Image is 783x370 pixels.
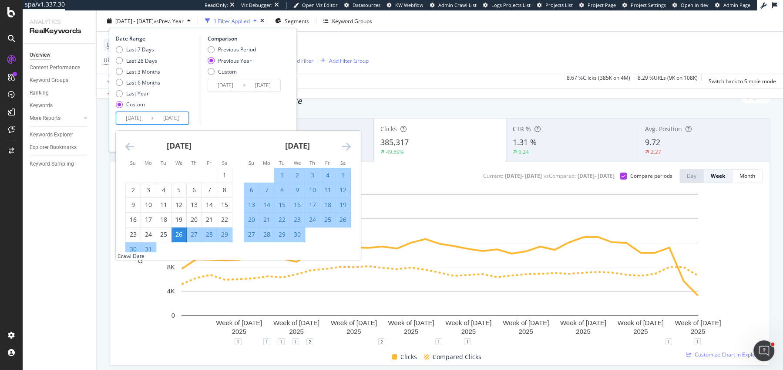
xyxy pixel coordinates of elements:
[513,137,537,147] span: 1.31 %
[388,319,434,326] text: Week of [DATE]
[275,197,290,212] td: Selected. Tuesday, April 15, 2025
[30,160,90,169] a: Keyword Sampling
[117,190,763,342] svg: A chart.
[290,183,305,197] td: Selected. Wednesday, April 9, 2025
[275,200,289,209] div: 15
[244,227,259,242] td: Selected. Sunday, April 27, 2025
[336,200,350,209] div: 19
[275,212,290,227] td: Selected. Tuesday, April 22, 2025
[245,79,280,92] input: End Date
[259,227,275,242] td: Selected. Monday, April 28, 2025
[30,101,90,110] a: Keywords
[320,168,336,183] td: Selected. Friday, April 4, 2025
[30,88,49,98] div: Ranking
[244,200,259,209] div: 13
[513,125,531,133] span: CTR %
[217,186,232,194] div: 8
[104,74,129,88] button: Apply
[332,17,372,24] div: Keyword Groups
[290,230,305,239] div: 30
[633,328,648,335] text: 2025
[171,183,187,197] td: Choose Wednesday, March 5, 2025 as your check-out date. It’s available.
[154,112,188,124] input: End Date
[336,212,351,227] td: Selected. Saturday, April 26, 2025
[263,160,270,166] small: Mo
[116,46,160,53] div: Last 7 Days
[187,197,202,212] td: Choose Thursday, March 13, 2025 as your check-out date. It’s available.
[107,41,124,48] span: Device
[430,2,477,9] a: Admin Crawl List
[202,197,217,212] td: Choose Friday, March 14, 2025 as your check-out date. It’s available.
[578,172,615,180] div: [DATE] - [DATE]
[292,338,299,345] div: 1
[711,172,725,180] div: Week
[306,338,313,345] div: 2
[126,68,160,75] div: Last 3 Months
[461,328,476,335] text: 2025
[739,172,755,180] div: Month
[567,74,630,88] div: 8.67 % Clicks ( 385K on 4M )
[293,2,338,9] a: Open Viz Editor
[171,186,186,194] div: 5
[387,2,423,9] a: KW Webflow
[579,2,616,9] a: Project Page
[217,168,232,183] td: Choose Saturday, March 1, 2025 as your check-out date. It’s available.
[645,137,660,147] span: 9.72
[263,338,270,345] div: 1
[126,212,141,227] td: Choose Sunday, March 16, 2025 as your check-out date. It’s available.
[217,200,232,209] div: 15
[259,186,274,194] div: 7
[331,319,377,326] text: Week of [DATE]
[650,148,661,156] div: 2.27
[320,183,336,197] td: Selected. Friday, April 11, 2025
[126,227,141,242] td: Choose Sunday, March 23, 2025 as your check-out date. It’s available.
[560,319,606,326] text: Week of [DATE]
[687,172,696,180] div: Day
[156,186,171,194] div: 4
[404,328,418,335] text: 2025
[202,212,217,227] td: Choose Friday, March 21, 2025 as your check-out date. It’s available.
[218,68,237,75] div: Custom
[340,160,346,166] small: Sa
[244,186,259,194] div: 6
[320,14,376,28] button: Keyword Groups
[259,200,274,209] div: 14
[320,215,335,224] div: 25
[694,338,701,345] div: 1
[278,338,285,345] div: 1
[309,160,315,166] small: Th
[285,17,309,24] span: Segments
[30,26,89,36] div: RealKeywords
[104,57,260,64] span: URL in scope of Optimization Add Hreflang on PDP (Top markets)
[483,2,531,9] a: Logs Projects List
[126,200,141,209] div: 9
[205,2,228,9] div: ReadOnly:
[136,246,144,263] text: Clicks
[145,160,152,166] small: Mo
[275,186,289,194] div: 8
[217,171,232,180] div: 1
[116,35,198,42] div: Date Range
[217,230,232,239] div: 29
[126,242,141,257] td: Selected. Sunday, March 30, 2025
[187,200,202,209] div: 13
[344,2,380,9] a: Datasources
[171,312,175,319] text: 0
[305,212,320,227] td: Selected. Thursday, April 24, 2025
[141,242,156,257] td: Selected. Monday, March 31, 2025
[723,2,750,8] span: Admin Page
[171,212,187,227] td: Choose Wednesday, March 19, 2025 as your check-out date. It’s available.
[503,319,549,326] text: Week of [DATE]
[171,215,186,224] div: 19
[285,140,310,151] strong: [DATE]
[681,2,709,8] span: Open in dev
[156,183,171,197] td: Choose Tuesday, March 4, 2025 as your check-out date. It’s available.
[187,230,202,239] div: 27
[305,197,320,212] td: Selected. Thursday, April 17, 2025
[244,197,259,212] td: Selected. Sunday, April 13, 2025
[290,215,305,224] div: 23
[491,2,531,8] span: Logs Projects List
[305,200,320,209] div: 17
[750,95,767,100] span: By URL
[290,186,305,194] div: 9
